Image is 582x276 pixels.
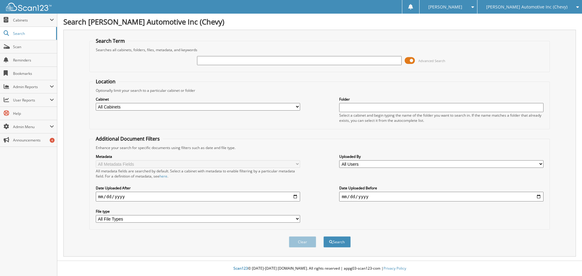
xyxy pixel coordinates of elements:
[93,135,163,142] legend: Additional Document Filters
[93,38,128,44] legend: Search Term
[13,98,50,103] span: User Reports
[13,124,50,129] span: Admin Menu
[13,18,50,23] span: Cabinets
[96,209,300,214] label: File type
[96,97,300,102] label: Cabinet
[289,236,316,248] button: Clear
[339,185,544,191] label: Date Uploaded Before
[13,138,54,143] span: Announcements
[418,58,445,63] span: Advanced Search
[13,71,54,76] span: Bookmarks
[96,185,300,191] label: Date Uploaded After
[339,97,544,102] label: Folder
[13,44,54,49] span: Scan
[96,154,300,159] label: Metadata
[93,47,547,52] div: Searches all cabinets, folders, files, metadata, and keywords
[233,266,248,271] span: Scan123
[13,111,54,116] span: Help
[93,78,119,85] legend: Location
[50,138,55,143] div: 4
[159,174,167,179] a: here
[323,236,351,248] button: Search
[428,5,462,9] span: [PERSON_NAME]
[486,5,567,9] span: [PERSON_NAME] Automotive Inc (Chevy)
[96,192,300,201] input: start
[93,88,547,93] div: Optionally limit your search to a particular cabinet or folder
[339,113,544,123] div: Select a cabinet and begin typing the name of the folder you want to search in. If the name match...
[13,84,50,89] span: Admin Reports
[96,168,300,179] div: All metadata fields are searched by default. Select a cabinet with metadata to enable filtering b...
[339,192,544,201] input: end
[6,3,52,11] img: scan123-logo-white.svg
[63,17,576,27] h1: Search [PERSON_NAME] Automotive Inc (Chevy)
[57,261,582,276] div: © [DATE]-[DATE] [DOMAIN_NAME]. All rights reserved | appg03-scan123-com |
[93,145,547,150] div: Enhance your search for specific documents using filters such as date and file type.
[13,58,54,63] span: Reminders
[383,266,406,271] a: Privacy Policy
[13,31,53,36] span: Search
[339,154,544,159] label: Uploaded By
